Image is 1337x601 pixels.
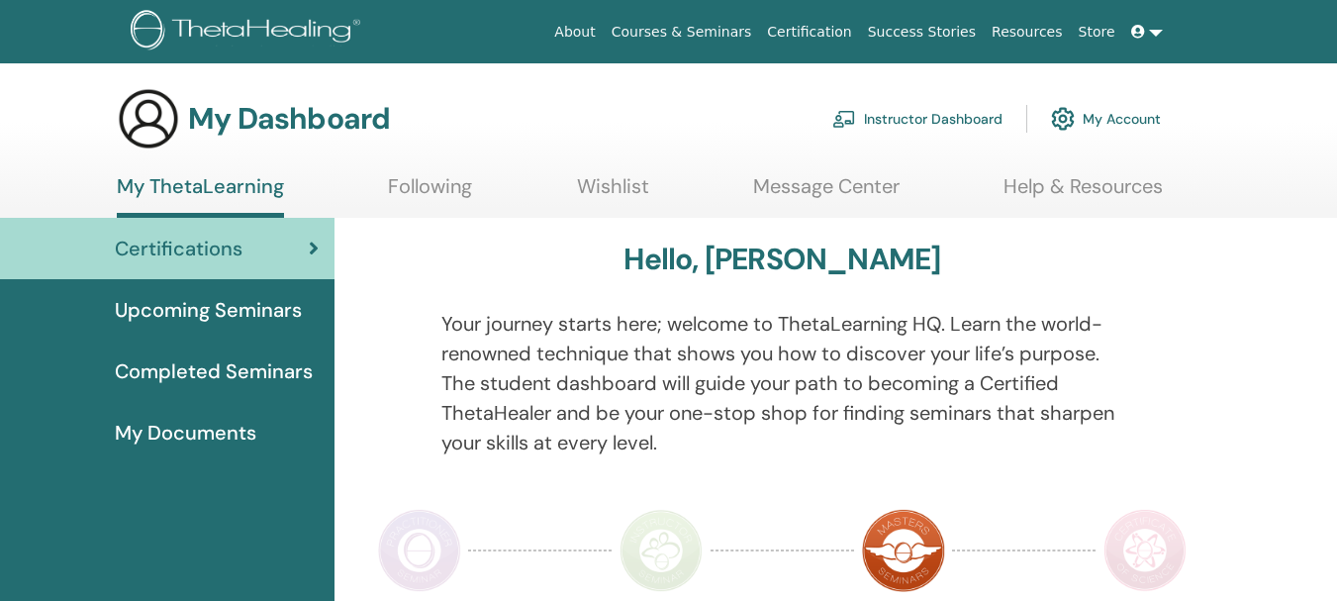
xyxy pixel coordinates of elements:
[115,295,302,325] span: Upcoming Seminars
[832,97,1003,141] a: Instructor Dashboard
[860,14,984,50] a: Success Stories
[753,174,900,213] a: Message Center
[378,509,461,592] img: Practitioner
[759,14,859,50] a: Certification
[388,174,472,213] a: Following
[115,234,242,263] span: Certifications
[984,14,1071,50] a: Resources
[546,14,603,50] a: About
[115,356,313,386] span: Completed Seminars
[620,509,703,592] img: Instructor
[604,14,760,50] a: Courses & Seminars
[1051,97,1161,141] a: My Account
[441,309,1123,457] p: Your journey starts here; welcome to ThetaLearning HQ. Learn the world-renowned technique that sh...
[1071,14,1123,50] a: Store
[117,87,180,150] img: generic-user-icon.jpg
[1051,102,1075,136] img: cog.svg
[623,242,940,277] h3: Hello, [PERSON_NAME]
[188,101,390,137] h3: My Dashboard
[117,174,284,218] a: My ThetaLearning
[1003,174,1163,213] a: Help & Resources
[1103,509,1187,592] img: Certificate of Science
[115,418,256,448] span: My Documents
[577,174,649,213] a: Wishlist
[862,509,945,592] img: Master
[832,110,856,128] img: chalkboard-teacher.svg
[131,10,367,54] img: logo.png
